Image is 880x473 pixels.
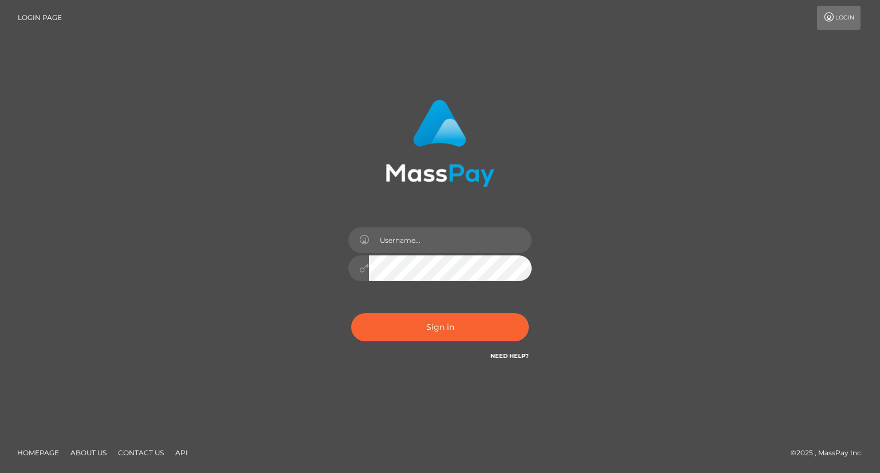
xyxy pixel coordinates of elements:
img: MassPay Login [386,100,494,187]
a: Login [817,6,861,30]
a: Homepage [13,444,64,462]
a: Contact Us [113,444,168,462]
input: Username... [369,227,532,253]
a: API [171,444,192,462]
button: Sign in [351,313,529,341]
div: © 2025 , MassPay Inc. [791,447,871,459]
a: About Us [66,444,111,462]
a: Need Help? [490,352,529,360]
a: Login Page [18,6,62,30]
